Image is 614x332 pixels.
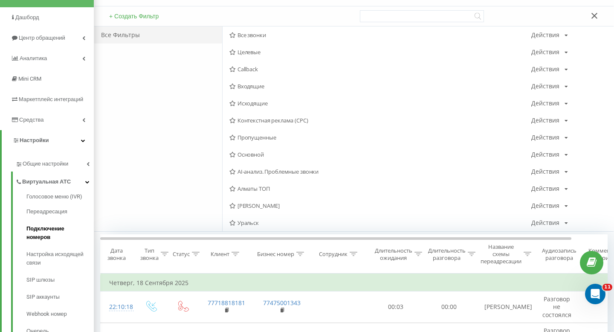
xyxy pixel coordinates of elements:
span: [PERSON_NAME] [229,203,531,209]
a: Подключение номеров [26,220,94,246]
span: 11 [602,284,612,291]
span: SIP аккаунты [26,293,60,301]
span: Все звонки [229,32,531,38]
td: [PERSON_NAME] [476,291,531,323]
div: Действия [531,32,559,38]
div: Дата звонка [101,247,132,262]
span: Mini CRM [18,76,41,82]
div: Действия [531,151,559,157]
span: Webhook номер [26,310,67,318]
span: Маркетплейс интеграций [19,96,83,102]
span: Подключение номеров [26,224,90,242]
span: Средства [19,116,44,123]
span: Callback [229,66,531,72]
div: Действия [531,220,559,226]
span: Пропущенные [229,134,531,140]
span: Настройка исходящей связи [26,250,90,267]
div: Действия [531,66,559,72]
a: Настройка исходящей связи [26,246,94,271]
span: Разговор не состоялся [542,295,571,318]
a: Переадресация [26,203,94,220]
a: Настройки [2,130,94,151]
a: Общие настройки [15,154,94,172]
iframe: Intercom live chat [585,284,605,304]
div: Аудиозапись разговора [539,247,580,262]
a: Виртуальная АТС [15,172,94,189]
span: Дашборд [15,14,39,20]
span: Исходящие [229,100,531,106]
a: Webhook номер [26,306,94,323]
span: Контекстная реклама (CPC) [229,117,531,123]
span: Уральск [229,220,531,226]
span: SIP шлюзы [26,276,55,284]
div: Действия [531,203,559,209]
div: Сотрудник [319,250,348,258]
div: Действия [531,83,559,89]
td: 00:00 [423,291,476,323]
span: Центр обращений [19,35,65,41]
div: Действия [531,100,559,106]
button: Закрыть [588,12,601,21]
div: Действия [531,117,559,123]
span: Виртуальная АТС [22,178,71,186]
div: Тип звонка [140,247,159,262]
span: Целевые [229,49,531,55]
div: Статус [173,250,190,258]
span: Аналитика [20,55,47,61]
a: Голосовое меню (IVR) [26,192,94,203]
div: Все Фильтры [94,26,222,44]
div: Действия [531,186,559,192]
td: 00:03 [369,291,423,323]
span: Настройки [20,137,49,143]
span: Основной [229,151,531,157]
div: 22:10:18 [109,299,126,315]
div: Клиент [211,250,229,258]
a: SIP аккаунты [26,288,94,306]
span: Голосовое меню (IVR) [26,192,82,201]
div: Действия [531,134,559,140]
button: + Создать Фильтр [107,12,161,20]
a: 77475001343 [263,299,301,307]
span: AI-анализ. Проблемные звонки [229,169,531,175]
span: Алматы ТОП [229,186,531,192]
span: Общие настройки [23,160,68,168]
div: Название схемы переадресации [481,243,521,265]
div: Длительность разговора [428,247,466,262]
a: 77718818181 [208,299,245,307]
span: Переадресация [26,207,67,216]
a: SIP шлюзы [26,271,94,288]
div: Действия [531,169,559,175]
div: Длительность ожидания [375,247,412,262]
div: Действия [531,49,559,55]
span: Входящие [229,83,531,89]
div: Бизнес номер [257,250,294,258]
